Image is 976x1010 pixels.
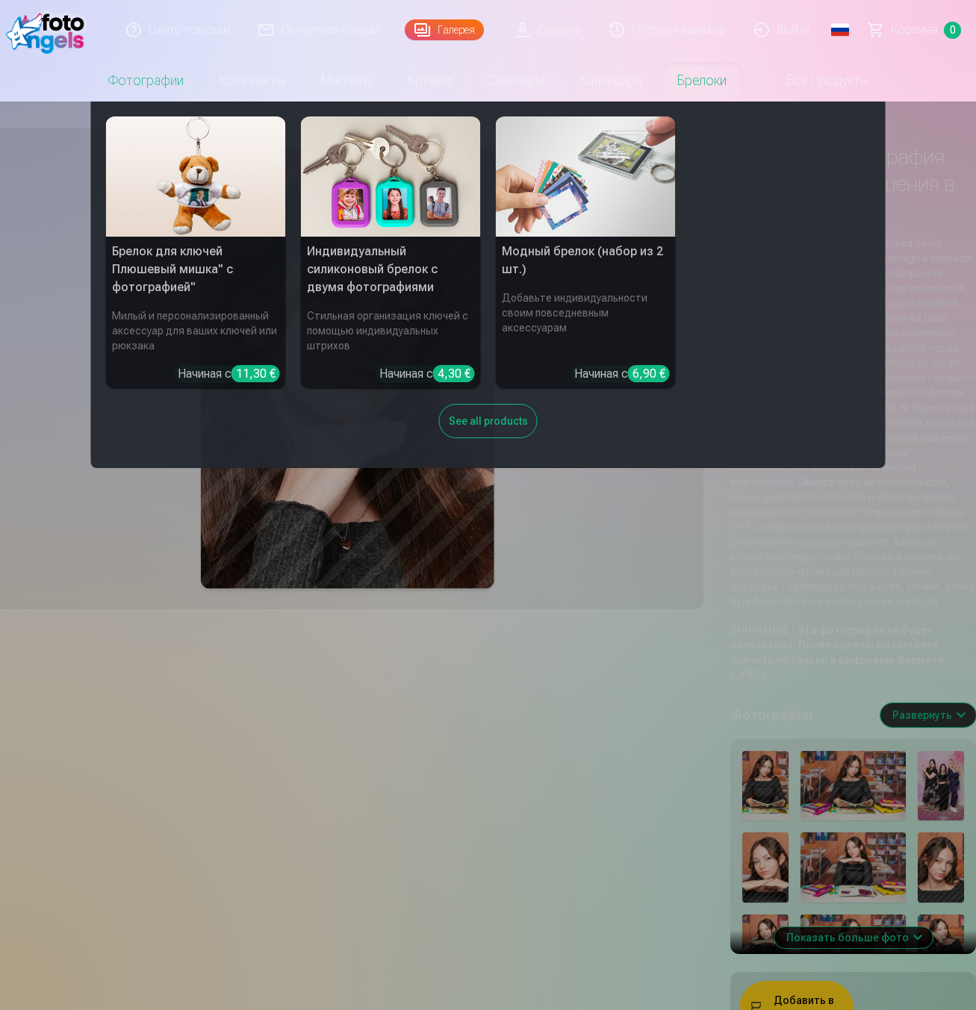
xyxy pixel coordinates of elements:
[178,365,280,383] div: Начиная с
[891,21,938,39] span: Корзина
[6,6,92,54] img: /fa4
[405,19,484,40] a: Галерея
[106,116,286,389] a: Брелок для ключей Плюшевый мишка" с фотографией"Брелок для ключей Плюшевый мишка" с фотографией"М...
[202,60,303,102] a: Комплекты
[106,302,286,359] h6: Милый и персонализированный аксессуар для ваших ключей или рюкзака
[303,60,390,102] a: Магниты
[106,237,286,302] h5: Брелок для ключей Плюшевый мишка" с фотографией"
[439,412,538,428] a: See all products
[659,60,745,102] a: Брелоки
[562,60,659,102] a: Календари
[496,116,676,237] img: Модный брелок (набор из 2 шт.)
[379,365,475,383] div: Начиная с
[433,365,475,382] div: 4,30 €
[301,302,481,359] h6: Стильная организация ключей с помощью индивидуальных штрихов
[496,284,676,359] h6: Добавьте индивидуальности своим повседневным аксессуарам
[745,60,886,102] a: Все продукты
[574,365,670,383] div: Начиная с
[106,116,286,237] img: Брелок для ключей Плюшевый мишка" с фотографией"
[231,365,280,382] div: 11,30 €
[301,116,481,389] a: Индивидуальный силиконовый брелок с двумя фотографиямиИндивидуальный силиконовый брелок с двумя ф...
[469,60,562,102] a: Сувениры
[439,404,538,438] div: See all products
[90,60,202,102] a: Фотографии
[301,116,481,237] img: Индивидуальный силиконовый брелок с двумя фотографиями
[496,237,676,284] h5: Модный брелок (набор из 2 шт.)
[390,60,469,102] a: Кружки
[628,365,670,382] div: 6,90 €
[496,116,676,389] a: Модный брелок (набор из 2 шт.)Модный брелок (набор из 2 шт.)Добавьте индивидуальности своим повсе...
[301,237,481,302] h5: Индивидуальный силиконовый брелок с двумя фотографиями
[944,22,961,39] span: 0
